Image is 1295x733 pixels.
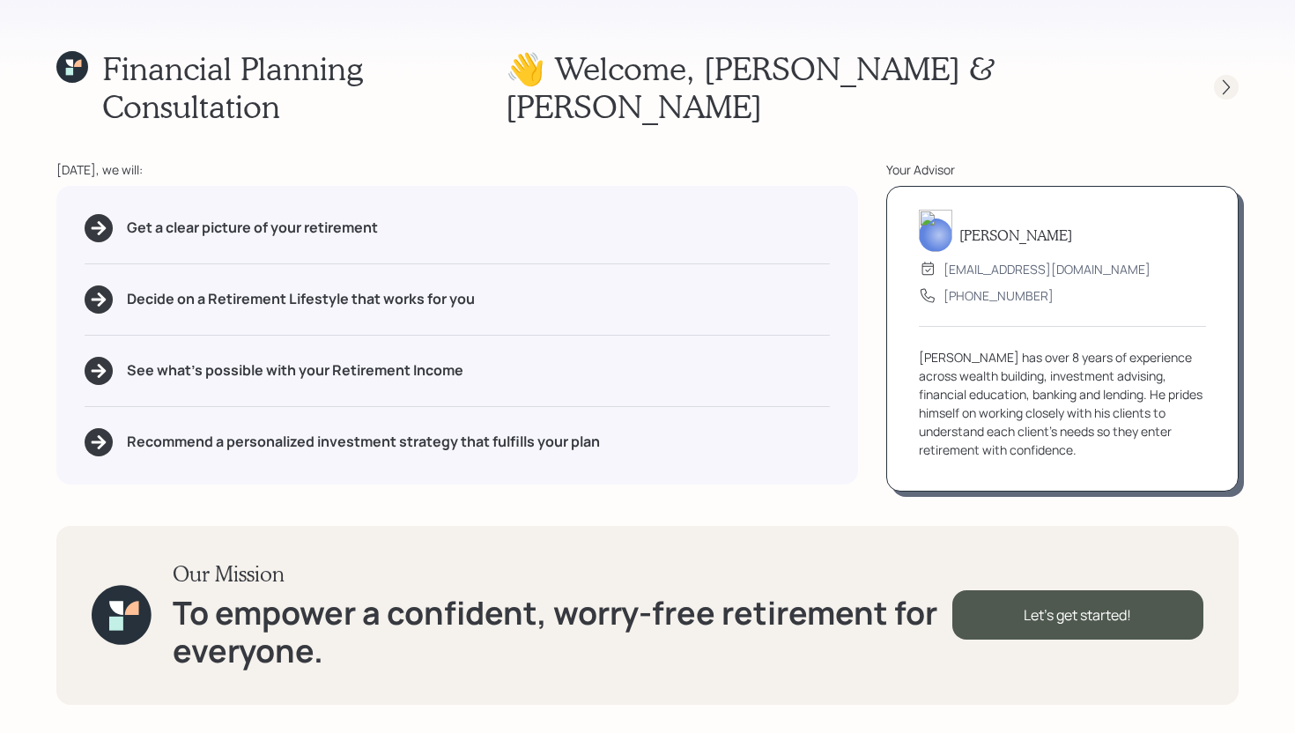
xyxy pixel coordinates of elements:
[506,49,1182,125] h1: 👋 Welcome , [PERSON_NAME] & [PERSON_NAME]
[127,433,600,450] h5: Recommend a personalized investment strategy that fulfills your plan
[102,49,506,125] h1: Financial Planning Consultation
[127,219,378,236] h5: Get a clear picture of your retirement
[173,561,952,587] h3: Our Mission
[919,348,1206,459] div: [PERSON_NAME] has over 8 years of experience across wealth building, investment advising, financi...
[919,210,952,252] img: james-distasi-headshot.png
[959,226,1072,243] h5: [PERSON_NAME]
[943,286,1054,305] div: [PHONE_NUMBER]
[886,160,1239,179] div: Your Advisor
[127,362,463,379] h5: See what's possible with your Retirement Income
[173,594,952,670] h1: To empower a confident, worry-free retirement for everyone.
[952,590,1203,640] div: Let's get started!
[943,260,1151,278] div: [EMAIL_ADDRESS][DOMAIN_NAME]
[127,291,475,307] h5: Decide on a Retirement Lifestyle that works for you
[56,160,858,179] div: [DATE], we will:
